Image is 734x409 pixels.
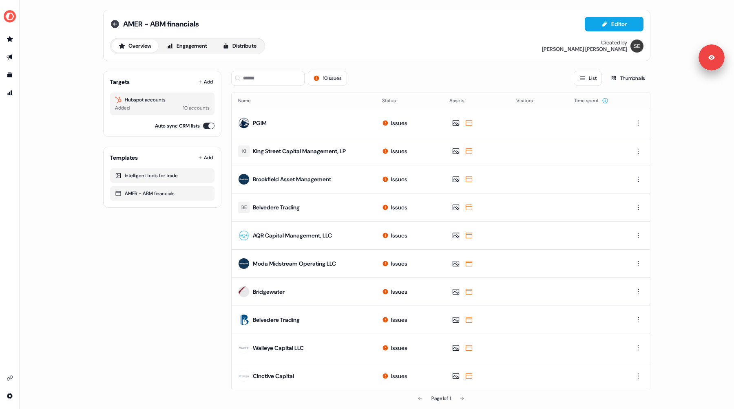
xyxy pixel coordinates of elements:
div: Issues [391,231,407,240]
label: Auto sync CRM lists [155,122,200,130]
button: Overview [112,40,158,53]
div: Belvedere Trading [253,203,300,211]
div: Walleye Capital LLC [253,344,304,352]
button: 10issues [308,71,347,86]
button: Add [197,152,214,163]
div: Moda Midstream Operating LLC [253,259,336,268]
a: Go to templates [3,68,16,81]
div: Issues [391,316,407,324]
div: Page 1 of 1 [431,394,451,402]
button: Name [238,93,261,108]
a: Go to integrations [3,389,16,402]
div: Bridgewater [253,288,285,296]
button: Thumbnails [605,71,650,86]
button: Time spent [574,93,608,108]
button: Visitors [516,93,543,108]
button: Engagement [160,40,214,53]
button: List [574,71,602,86]
div: Issues [391,203,407,211]
span: AMER - ABM financials [123,19,199,29]
th: Assets [443,92,510,109]
button: Distribute [216,40,263,53]
div: Issues [391,175,407,183]
button: Status [382,93,406,108]
div: Brookfield Asset Management [253,175,331,183]
button: Editor [585,17,643,31]
div: Templates [110,154,138,162]
a: Editor [585,21,643,29]
a: Go to prospects [3,33,16,46]
div: Issues [391,288,407,296]
div: PGIM [253,119,267,127]
div: Belvedere Trading [253,316,300,324]
img: Sabastian [630,40,643,53]
div: 10 accounts [183,104,210,112]
div: Issues [391,259,407,268]
a: Go to attribution [3,86,16,99]
div: Targets [110,78,130,86]
div: Issues [391,372,407,380]
a: Go to outbound experience [3,51,16,64]
div: Issues [391,344,407,352]
button: Add [197,76,214,88]
div: Cinctive Capital [253,372,294,380]
div: KI [242,147,246,155]
div: Issues [391,147,407,155]
a: Go to integrations [3,372,16,385]
div: Issues [391,119,407,127]
div: Created by [601,40,627,46]
div: AMER - ABM financials [115,189,210,198]
div: Added [115,104,130,112]
div: BE [241,203,247,211]
div: Intelligent tools for trade [115,172,210,180]
div: Hubspot accounts [115,96,210,104]
div: King Street Capital Management, LP [253,147,346,155]
div: AQR Capital Management, LLC [253,231,332,240]
div: [PERSON_NAME] [PERSON_NAME] [542,46,627,53]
